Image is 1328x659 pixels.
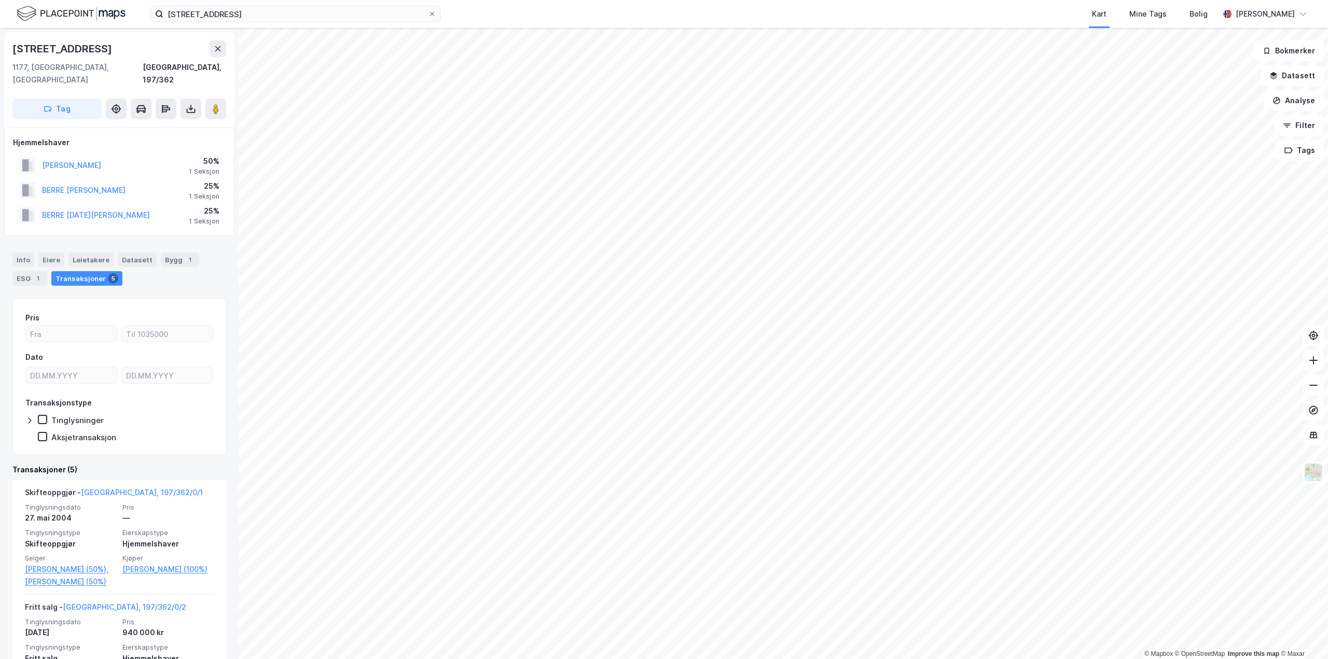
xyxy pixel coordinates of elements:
[1129,8,1167,20] div: Mine Tags
[1254,40,1324,61] button: Bokmerker
[25,312,39,324] div: Pris
[1276,609,1328,659] div: Kontrollprogram for chat
[1276,609,1328,659] iframe: Chat Widget
[51,415,104,425] div: Tinglysninger
[1264,90,1324,111] button: Analyse
[12,253,34,267] div: Info
[189,155,219,167] div: 50%
[108,273,118,284] div: 5
[122,326,213,342] input: Til 1035000
[189,180,219,192] div: 25%
[25,601,186,618] div: Fritt salg -
[25,618,116,626] span: Tinglysningsdato
[1276,140,1324,161] button: Tags
[122,528,214,537] span: Eierskapstype
[1092,8,1106,20] div: Kart
[25,538,116,550] div: Skifteoppgjør
[12,271,47,286] div: ESG
[122,538,214,550] div: Hjemmelshaver
[13,136,226,149] div: Hjemmelshaver
[51,432,116,442] div: Aksjetransaksjon
[25,554,116,563] span: Selger
[122,512,214,524] div: —
[63,602,186,611] a: [GEOGRAPHIC_DATA], 197/362/0/2
[25,503,116,512] span: Tinglysningsdato
[1189,8,1208,20] div: Bolig
[1261,65,1324,86] button: Datasett
[26,368,117,383] input: DD.MM.YYYY
[185,255,195,265] div: 1
[189,167,219,176] div: 1 Seksjon
[81,488,203,497] a: [GEOGRAPHIC_DATA], 197/362/0/1
[189,205,219,217] div: 25%
[163,6,428,22] input: Søk på adresse, matrikkel, gårdeiere, leietakere eller personer
[118,253,157,267] div: Datasett
[25,528,116,537] span: Tinglysningstype
[122,503,214,512] span: Pris
[1175,650,1225,657] a: OpenStreetMap
[122,618,214,626] span: Pris
[51,271,122,286] div: Transaksjoner
[143,61,226,86] div: [GEOGRAPHIC_DATA], 197/362
[17,5,126,23] img: logo.f888ab2527a4732fd821a326f86c7f29.svg
[33,273,43,284] div: 1
[189,217,219,226] div: 1 Seksjon
[25,351,43,363] div: Dato
[26,326,117,342] input: Fra
[122,554,214,563] span: Kjøper
[68,253,114,267] div: Leietakere
[1236,8,1295,20] div: [PERSON_NAME]
[1144,650,1173,657] a: Mapbox
[25,486,203,503] div: Skifteoppgjør -
[122,643,214,652] span: Eierskapstype
[122,368,213,383] input: DD.MM.YYYY
[1304,462,1323,482] img: Z
[122,563,214,576] a: [PERSON_NAME] (100%)
[25,397,92,409] div: Transaksjonstype
[25,626,116,639] div: [DATE]
[38,253,64,267] div: Eiere
[161,253,199,267] div: Bygg
[122,626,214,639] div: 940 000 kr
[12,464,226,476] div: Transaksjoner (5)
[1228,650,1279,657] a: Improve this map
[25,563,116,576] a: [PERSON_NAME] (50%),
[12,99,102,119] button: Tag
[25,512,116,524] div: 27. mai 2004
[1274,115,1324,136] button: Filter
[25,643,116,652] span: Tinglysningstype
[25,576,116,588] a: [PERSON_NAME] (50%)
[189,192,219,201] div: 1 Seksjon
[12,61,143,86] div: 1177, [GEOGRAPHIC_DATA], [GEOGRAPHIC_DATA]
[12,40,114,57] div: [STREET_ADDRESS]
